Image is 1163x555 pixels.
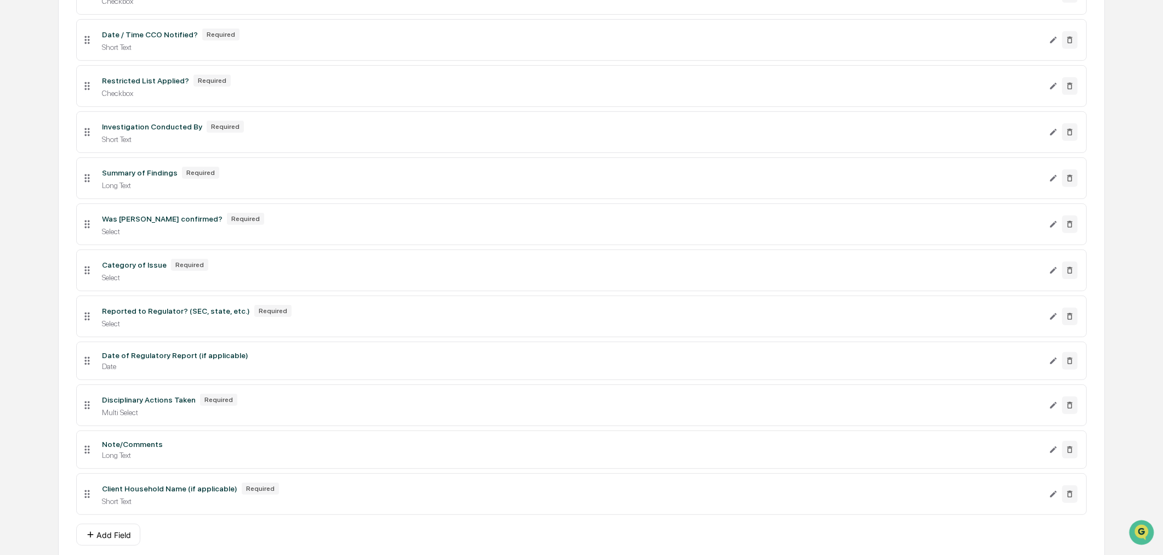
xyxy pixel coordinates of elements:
div: Category of Issue [102,260,167,269]
span: Home [11,67,30,81]
div: Required [182,167,219,179]
div: Date / Time CCO Notified? [102,30,198,39]
div: Investigation Conducted By [102,122,202,131]
div: Date [102,362,1040,371]
div: Short Text [102,43,1040,52]
div: 69 article s [165,85,199,95]
div: Required [193,75,231,87]
button: Edit Category of Issue field [1049,262,1058,279]
div: Required [207,121,244,133]
iframe: Open customer support [1128,519,1158,548]
div: Select [102,319,1040,328]
div: We're available if you need us! [37,344,139,353]
div: Was [PERSON_NAME] confirmed? [102,214,223,223]
button: Edit Summary of Findings field [1049,169,1058,187]
div: Client Household Name (if applicable) [102,484,237,493]
div: Select [102,273,1040,282]
div: Note/Comments [102,440,163,449]
div: Long Text [102,451,1040,460]
div: I’m a user looking for help using Greenboard and completing tasks. [11,151,199,173]
div: Multi Select [102,408,1040,417]
button: Edit Investigation Conducted By field [1049,123,1058,141]
div: Required [242,483,279,495]
button: Start new chat [186,337,199,350]
button: Edit Disciplinary Actions Taken field [1049,397,1058,414]
button: Edit Client Household Name (if applicable) field [1049,485,1058,503]
div: Required [202,29,240,41]
button: Edit Reported to Regulator? (SEC, state, etc.) field [1049,308,1058,325]
img: Go home [28,9,42,22]
button: Edit Date / Time CCO Notified? field [1049,31,1058,49]
div: Required [227,213,264,225]
div: Checkbox [102,89,1040,98]
div: / [7,67,204,81]
div: Required [200,394,237,406]
input: Clear [28,45,181,56]
button: Edit Note/Comments field [1049,441,1058,458]
div: Restricted List Applied? [102,76,189,85]
div: Disciplinary Actions Taken [102,395,196,404]
button: Edit Restricted List Applied? field [1049,77,1058,95]
button: Edit Was insider trading confirmed? field [1049,216,1058,233]
div: Reported to Regulator? (SEC, state, etc.) [102,307,250,315]
div: Required [171,259,208,271]
img: 1746055101610-c473b297-6a78-478c-a979-82029cc54cd1 [11,333,31,353]
button: Edit Date of Regulatory Report (if applicable) field [1049,352,1058,370]
button: Add Field [76,524,140,546]
div: Required [254,305,292,317]
div: Short Text [102,135,1040,144]
div: Summary of Findings [102,168,178,177]
div: Start new chat [37,333,180,344]
span: All Collections [37,67,83,76]
div: Short Text [102,497,1040,506]
div: I’m an admin setting up my account, managing tasks, & editing permissions. [11,98,199,120]
div: Date of Regulatory Report (if applicable) [102,351,248,360]
div: I am an Employee [25,138,165,149]
div: Long Text [102,181,1040,190]
div: Select [102,227,1040,236]
div: 8 article s [169,138,199,149]
div: I am an Admin [25,85,161,96]
button: back [11,9,24,22]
